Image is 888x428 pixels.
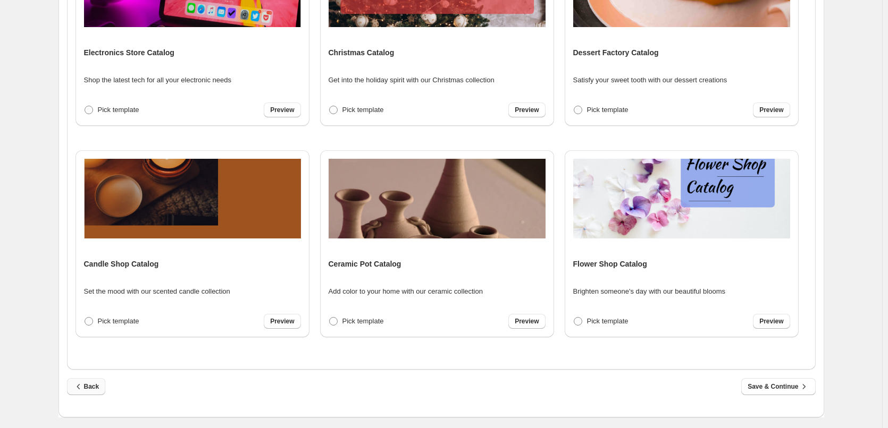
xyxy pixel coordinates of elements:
[270,106,294,114] span: Preview
[753,102,790,117] a: Preview
[515,106,539,114] span: Preview
[759,317,783,326] span: Preview
[329,286,483,297] p: Add color to your home with our ceramic collection
[342,106,384,114] span: Pick template
[587,317,629,325] span: Pick template
[329,259,401,269] h4: Ceramic Pot Catalog
[573,47,659,58] h4: Dessert Factory Catalog
[342,317,384,325] span: Pick template
[759,106,783,114] span: Preview
[753,314,790,329] a: Preview
[264,102,300,117] a: Preview
[84,259,159,269] h4: Candle Shop Catalog
[98,106,139,114] span: Pick template
[84,75,232,85] p: Shop the latest tech for all your electronic needs
[573,75,727,85] p: Satisfy your sweet tooth with our dessert creations
[270,317,294,326] span: Preview
[73,381,99,392] span: Back
[84,286,230,297] p: Set the mood with our scented candle collection
[573,259,647,269] h4: Flower Shop Catalog
[573,286,725,297] p: Brighten someone's day with our beautiful blooms
[508,102,545,117] a: Preview
[264,314,300,329] a: Preview
[741,378,815,395] button: Save & Continue
[67,378,106,395] button: Back
[329,47,395,58] h4: Christmas Catalog
[515,317,539,326] span: Preview
[329,75,495,85] p: Get into the holiday spirit with our Christmas collection
[508,314,545,329] a: Preview
[587,106,629,114] span: Pick template
[748,381,809,392] span: Save & Continue
[84,47,174,58] h4: Electronics Store Catalog
[98,317,139,325] span: Pick template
